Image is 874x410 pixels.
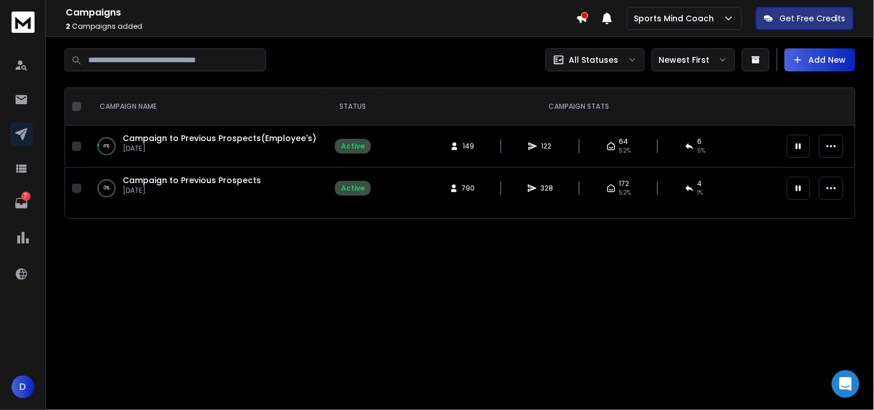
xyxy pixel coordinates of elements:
[698,188,703,198] span: 1 %
[104,141,110,152] p: 4 %
[698,146,706,155] span: 5 %
[341,142,365,151] div: Active
[341,184,365,193] div: Active
[634,13,719,24] p: Sports Mind Coach
[756,7,854,30] button: Get Free Credits
[86,168,328,210] td: 0%Campaign to Previous Prospects[DATE]
[123,132,316,144] a: Campaign to Previous Prospects(Employee's)
[619,179,630,188] span: 172
[12,12,35,33] img: logo
[462,184,475,193] span: 790
[619,146,631,155] span: 52 %
[541,142,553,151] span: 122
[12,375,35,398] button: D
[10,192,33,215] a: 7
[569,54,619,66] p: All Statuses
[785,48,856,71] button: Add New
[378,88,780,126] th: CAMPAIGN STATS
[619,137,629,146] span: 64
[463,142,474,151] span: 149
[619,188,631,198] span: 52 %
[66,6,576,20] h1: Campaigns
[832,370,860,398] div: Open Intercom Messenger
[698,137,702,146] span: 6
[780,13,846,24] p: Get Free Credits
[123,186,261,195] p: [DATE]
[86,126,328,168] td: 4%Campaign to Previous Prospects(Employee's)[DATE]
[123,174,261,186] a: Campaign to Previous Prospects
[540,184,553,193] span: 328
[86,88,328,126] th: CAMPAIGN NAME
[652,48,735,71] button: Newest First
[328,88,378,126] th: STATUS
[66,21,70,31] span: 2
[104,183,109,194] p: 0 %
[66,22,576,31] p: Campaigns added
[21,192,31,201] p: 7
[698,179,702,188] span: 4
[123,144,316,153] p: [DATE]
